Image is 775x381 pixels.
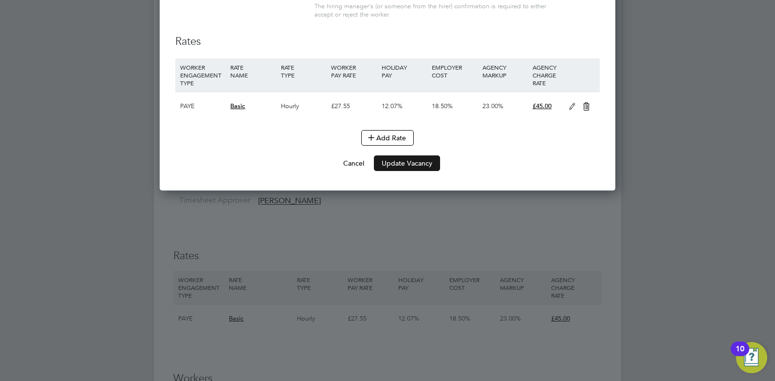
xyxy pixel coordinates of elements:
[533,102,552,110] span: £45.00
[335,155,372,171] button: Cancel
[736,349,744,362] div: 10
[278,92,329,120] div: Hourly
[175,35,600,49] h3: Rates
[314,2,551,19] div: The hiring manager's (or someone from the hirer) confirmation is required to either accept or rej...
[432,102,453,110] span: 18.50%
[361,130,414,146] button: Add Rate
[278,58,329,84] div: RATE TYPE
[374,155,440,171] button: Update Vacancy
[482,102,503,110] span: 23.00%
[329,92,379,120] div: £27.55
[530,58,564,92] div: AGENCY CHARGE RATE
[178,58,228,92] div: WORKER ENGAGEMENT TYPE
[429,58,480,84] div: EMPLOYER COST
[480,58,530,84] div: AGENCY MARKUP
[178,92,228,120] div: PAYE
[329,58,379,84] div: WORKER PAY RATE
[382,102,403,110] span: 12.07%
[736,342,767,373] button: Open Resource Center, 10 new notifications
[228,58,278,84] div: RATE NAME
[230,102,245,110] span: Basic
[379,58,429,84] div: HOLIDAY PAY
